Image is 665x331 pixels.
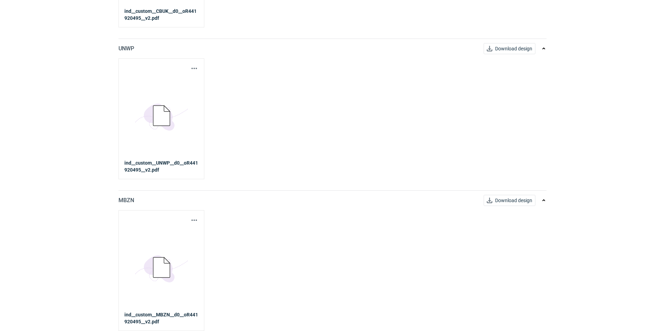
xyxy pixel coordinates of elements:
p: MBZN [118,196,134,205]
p: UNWP [118,44,134,53]
button: Actions [190,216,198,224]
strong: ind__custom__UNWP__d0__oR441920495__v2.pdf [124,159,198,173]
strong: ind__custom__CBUK__d0__oR441920495__v2.pdf [124,8,198,22]
strong: ind__custom__MBZN__d0__oR441920495__v2.pdf [124,312,198,324]
a: ind__custom__MBZN__d0__oR441920495__v2.pdf [124,311,198,325]
button: Actions [190,64,198,73]
button: Download design [484,195,535,206]
span: Download design [495,198,532,203]
a: Download design [484,43,535,54]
